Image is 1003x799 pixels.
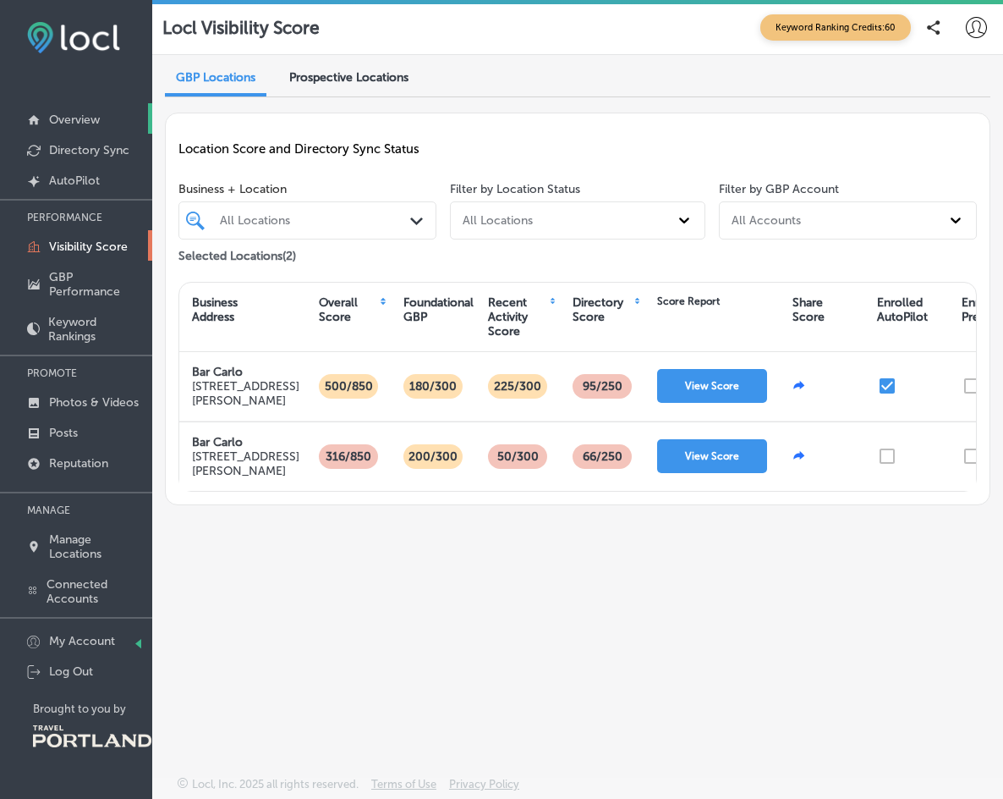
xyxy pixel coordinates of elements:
div: Recent Activity Score [488,295,548,339]
p: 316/850 [321,444,376,469]
p: 500/850 [320,374,378,399]
p: 95 /250 [578,374,628,399]
p: [STREET_ADDRESS][PERSON_NAME] [192,449,299,478]
label: Filter by Location Status [450,182,580,196]
p: Connected Accounts [47,577,144,606]
p: AutoPilot [49,174,100,188]
p: Locl Visibility Score [162,17,320,38]
div: Overall Score [319,295,378,324]
span: Business + Location [178,182,436,196]
p: Locl, Inc. 2025 all rights reserved. [192,778,359,791]
div: Business Address [192,295,238,324]
div: Foundational GBP [403,295,474,324]
strong: Bar Carlo [192,365,243,379]
a: Privacy Policy [449,778,519,799]
p: 66 /250 [578,444,628,469]
a: Terms of Use [371,778,436,799]
p: My Account [49,634,115,648]
p: Directory Sync [49,143,129,157]
span: Keyword Ranking Credits: 60 [760,14,911,41]
p: 200/300 [403,444,463,469]
button: View Score [657,439,767,473]
div: All Accounts [732,213,801,228]
p: Posts [49,426,78,440]
p: Photos & Videos [49,395,139,410]
p: 50/300 [492,444,544,469]
div: All Locations [220,213,412,228]
p: Manage Locations [49,532,144,561]
p: GBP Performance [49,270,144,299]
p: 225/300 [489,374,546,399]
p: Keyword Rankings [48,315,144,344]
strong: Bar Carlo [192,435,243,449]
div: Score Report [657,295,720,307]
p: Reputation [49,456,108,471]
p: Brought to you by [33,703,152,715]
div: Directory Score [573,295,633,324]
p: [STREET_ADDRESS][PERSON_NAME] [192,379,299,408]
p: Visibility Score [49,240,128,254]
span: GBP Locations [176,70,255,85]
span: Prospective Locations [289,70,408,85]
img: fda3e92497d09a02dc62c9cd864e3231.png [27,22,120,53]
img: Travel Portland [33,725,151,747]
div: Enrolled AutoPilot [877,295,928,339]
p: 180/300 [404,374,462,399]
label: Filter by GBP Account [719,182,839,196]
div: All Locations [463,213,533,228]
p: Log Out [49,664,93,679]
p: Selected Locations ( 2 ) [178,242,296,263]
p: Location Score and Directory Sync Status [178,141,977,157]
button: View Score [657,369,767,403]
p: Overview [49,113,100,127]
div: Share Score [792,295,825,324]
